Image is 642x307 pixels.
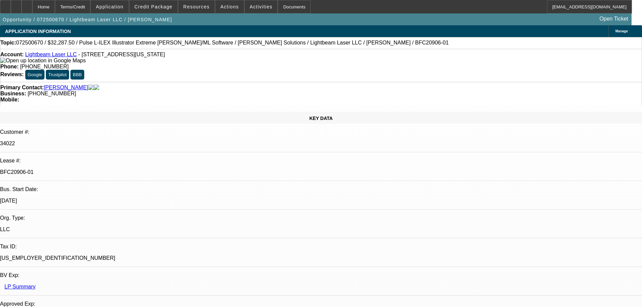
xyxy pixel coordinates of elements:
span: Opportunity / 072500670 / Lightbeam Laser LLC / [PERSON_NAME] [3,17,172,22]
span: KEY DATA [309,116,333,121]
a: Open Ticket [597,13,631,25]
span: Resources [183,4,210,9]
button: Application [91,0,128,13]
strong: Mobile: [0,97,19,102]
strong: Topic: [0,40,16,46]
strong: Primary Contact: [0,85,44,91]
span: Activities [250,4,273,9]
a: LP Summary [4,284,35,289]
a: [PERSON_NAME] [44,85,88,91]
span: - [STREET_ADDRESS][US_STATE] [78,52,165,57]
button: Google [25,70,44,80]
button: Trustpilot [46,70,69,80]
strong: Business: [0,91,26,96]
strong: Account: [0,52,24,57]
img: facebook-icon.png [88,85,94,91]
span: APPLICATION INFORMATION [5,29,71,34]
strong: Reviews: [0,71,24,77]
img: linkedin-icon.png [94,85,99,91]
span: [PHONE_NUMBER] [28,91,76,96]
span: Credit Package [134,4,173,9]
span: Actions [220,4,239,9]
span: Application [96,4,123,9]
span: Manage [615,29,628,33]
a: View Google Maps [0,58,86,63]
img: Open up location in Google Maps [0,58,86,64]
button: Actions [215,0,244,13]
span: 072500670 / $32,287.50 / Pulse L-ILEX Illustrator Extreme [PERSON_NAME]/ML Software / [PERSON_NAM... [16,40,449,46]
button: BBB [70,70,84,80]
button: Credit Package [129,0,178,13]
button: Resources [178,0,215,13]
button: Activities [245,0,278,13]
span: [PHONE_NUMBER] [20,64,69,69]
strong: Phone: [0,64,19,69]
a: Lightbeam Laser LLC [25,52,77,57]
